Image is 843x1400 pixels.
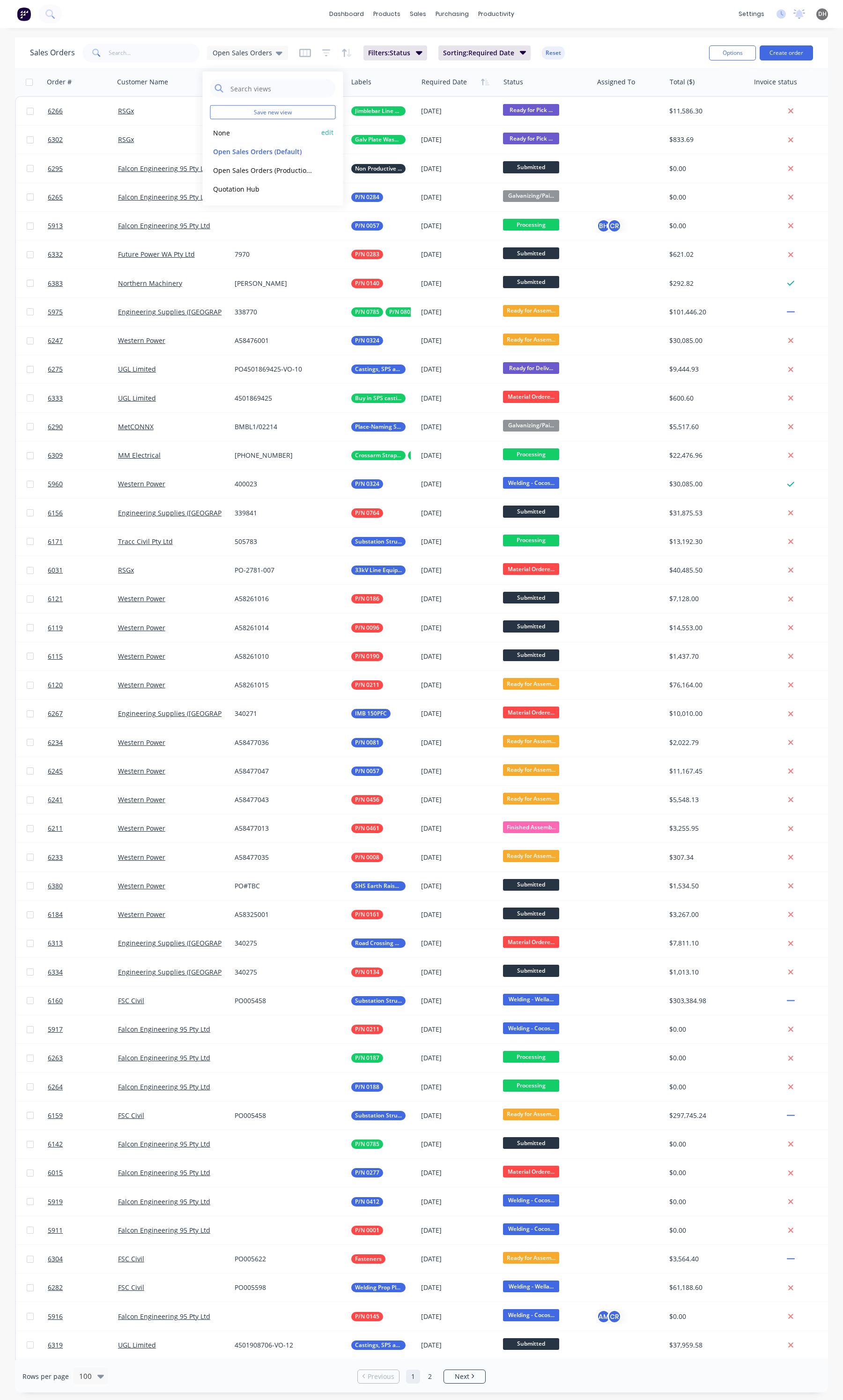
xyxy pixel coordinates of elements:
[48,451,63,460] span: 6309
[48,1283,63,1292] span: 6282
[48,594,63,603] span: 6121
[48,250,63,259] span: 6332
[355,508,379,518] span: P/N 0764
[118,881,165,890] a: Western Power
[503,190,559,202] span: Galvanizing/Pai...
[597,1310,611,1324] div: AM
[48,1168,63,1177] span: 6015
[48,394,63,403] span: 6333
[503,305,559,317] span: Ready for Assem...
[118,1025,210,1034] a: Falcon Engineering 95 Pty Ltd
[118,307,278,316] a: Engineering Supplies ([GEOGRAPHIC_DATA]) Pty Ltd
[438,45,531,60] button: Sorting:Required Date
[48,814,118,842] a: 6211
[351,1111,406,1120] button: Substation Structural Steel
[48,298,118,326] a: 5975
[118,996,144,1005] a: FSC Civil
[118,824,165,833] a: Western Power
[351,1254,385,1264] button: Fasteners
[47,77,72,87] div: Order #
[210,146,317,156] button: Open Sales Orders (Default)
[48,479,63,489] span: 5960
[118,279,182,288] a: Northern Machinery
[669,135,742,144] div: $833.69
[118,365,156,373] a: UGL Limited
[48,968,63,977] span: 6334
[48,336,63,345] span: 6247
[210,164,317,175] button: Open Sales Orders (Production Meeting)
[109,44,200,62] input: Search...
[355,1226,379,1235] span: P/N 0001
[355,824,379,833] span: P/N 0461
[421,250,495,259] div: [DATE]
[503,362,559,374] span: Ready for Deliv...
[355,881,402,891] span: SHS Earth Raisers
[48,901,118,929] a: 6184
[355,968,379,977] span: P/N 0134
[118,680,165,689] a: Western Power
[421,106,495,116] div: [DATE]
[389,307,414,317] span: P/N 0802
[443,48,514,58] span: Sorting: Required Date
[355,767,379,776] span: P/N 0057
[48,1254,63,1264] span: 6304
[48,1312,63,1321] span: 5916
[669,221,742,231] div: $0.00
[760,45,813,60] button: Create order
[351,910,383,919] button: P/N 0161
[118,1111,144,1120] a: FSC Civil
[118,451,161,460] a: MM Electrical
[355,1283,402,1292] span: Welding Prop Plates & Assembly
[503,219,559,231] span: Processing
[669,307,742,317] div: $101,446.20
[48,700,118,728] a: 6267
[355,1025,379,1034] span: P/N 0211
[48,1053,63,1063] span: 6263
[118,1197,210,1206] a: Falcon Engineering 95 Pty Ltd
[48,470,118,498] a: 5960
[118,479,165,488] a: Western Power
[355,537,402,546] span: Substation Structural Steel
[48,126,118,154] a: 6302
[118,250,195,259] a: Future Power WA Pty Ltd
[355,394,402,403] span: Buy in SPS casting
[118,336,165,345] a: Western Power
[351,1197,383,1206] button: P/N 0412
[48,135,63,144] span: 6302
[30,48,75,57] h1: Sales Orders
[48,709,63,718] span: 6267
[48,881,63,891] span: 6380
[421,77,467,87] div: Required Date
[355,938,402,948] span: Road Crossing Signs
[48,240,118,268] a: 6332
[48,193,63,202] span: 6265
[355,1082,379,1092] span: P/N 0188
[351,738,383,747] button: P/N 0081
[118,738,165,747] a: Western Power
[421,307,495,317] div: [DATE]
[754,77,797,87] div: Invoice status
[503,334,559,345] span: Ready for Assem...
[421,164,495,173] div: [DATE]
[118,135,134,144] a: RSGx
[48,853,63,862] span: 6233
[355,193,379,202] span: P/N 0284
[48,929,118,957] a: 6313
[118,193,210,201] a: Falcon Engineering 95 Pty Ltd
[118,623,165,632] a: Western Power
[48,757,118,785] a: 6245
[48,671,118,699] a: 6120
[351,164,406,173] button: Non Productive Tasks
[355,566,402,575] span: 33kV Line Equipment
[421,279,495,288] div: [DATE]
[351,135,406,144] button: Galv Plate Washers
[734,7,769,21] div: settings
[351,106,406,116] button: Jimblebar Line Equipment
[118,767,165,775] a: Western Power
[503,276,559,288] span: Submitted
[351,594,383,603] button: P/N 0186
[351,652,383,661] button: P/N 0190
[229,79,331,98] input: Search views
[368,48,410,58] span: Filters: Status
[118,652,165,661] a: Western Power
